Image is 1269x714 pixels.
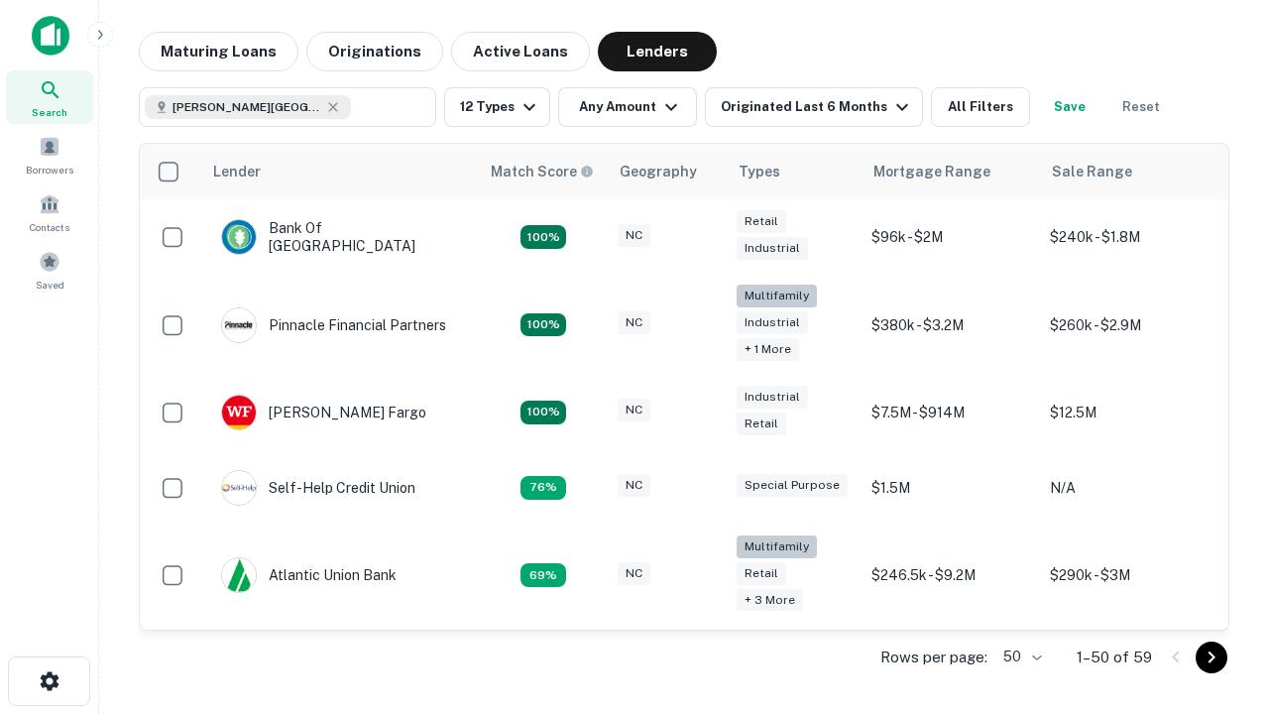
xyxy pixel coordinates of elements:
[221,307,446,343] div: Pinnacle Financial Partners
[222,471,256,505] img: picture
[1040,275,1218,375] td: $260k - $2.9M
[520,563,566,587] div: Matching Properties: 10, hasApolloMatch: undefined
[520,313,566,337] div: Matching Properties: 26, hasApolloMatch: undefined
[620,160,697,183] div: Geography
[618,399,650,421] div: NC
[737,589,803,612] div: + 3 more
[608,144,727,199] th: Geography
[862,144,1040,199] th: Mortgage Range
[222,396,256,429] img: picture
[862,526,1040,626] td: $246.5k - $9.2M
[1077,646,1152,669] p: 1–50 of 59
[26,162,73,178] span: Borrowers
[32,16,69,56] img: capitalize-icon.png
[1038,87,1101,127] button: Save your search to get updates of matches that match your search criteria.
[598,32,717,71] button: Lenders
[618,311,650,334] div: NC
[727,144,862,199] th: Types
[931,87,1030,127] button: All Filters
[880,646,987,669] p: Rows per page:
[306,32,443,71] button: Originations
[1170,555,1269,651] iframe: Chat Widget
[1040,526,1218,626] td: $290k - $3M
[222,220,256,254] img: picture
[491,161,594,182] div: Capitalize uses an advanced AI algorithm to match your search with the best lender. The match sco...
[1196,642,1227,673] button: Go to next page
[221,557,397,593] div: Atlantic Union Bank
[444,87,550,127] button: 12 Types
[737,338,799,361] div: + 1 more
[520,225,566,249] div: Matching Properties: 15, hasApolloMatch: undefined
[36,277,64,293] span: Saved
[30,219,69,235] span: Contacts
[873,160,990,183] div: Mortgage Range
[451,32,590,71] button: Active Loans
[201,144,479,199] th: Lender
[862,275,1040,375] td: $380k - $3.2M
[222,308,256,342] img: picture
[1040,375,1218,450] td: $12.5M
[1109,87,1173,127] button: Reset
[737,285,817,307] div: Multifamily
[721,95,914,119] div: Originated Last 6 Months
[491,161,590,182] h6: Match Score
[618,562,650,585] div: NC
[737,237,808,260] div: Industrial
[221,470,415,506] div: Self-help Credit Union
[862,375,1040,450] td: $7.5M - $914M
[862,450,1040,526] td: $1.5M
[737,413,786,435] div: Retail
[222,558,256,592] img: picture
[739,160,780,183] div: Types
[737,535,817,558] div: Multifamily
[6,185,93,239] a: Contacts
[705,87,923,127] button: Originated Last 6 Months
[479,144,608,199] th: Capitalize uses an advanced AI algorithm to match your search with the best lender. The match sco...
[1052,160,1132,183] div: Sale Range
[737,562,786,585] div: Retail
[6,128,93,181] a: Borrowers
[1040,450,1218,526] td: N/A
[737,311,808,334] div: Industrial
[618,474,650,497] div: NC
[737,210,786,233] div: Retail
[6,243,93,297] a: Saved
[221,395,426,430] div: [PERSON_NAME] Fargo
[1040,144,1218,199] th: Sale Range
[173,98,321,116] span: [PERSON_NAME][GEOGRAPHIC_DATA], [GEOGRAPHIC_DATA]
[520,401,566,424] div: Matching Properties: 15, hasApolloMatch: undefined
[139,32,298,71] button: Maturing Loans
[862,199,1040,275] td: $96k - $2M
[221,219,459,255] div: Bank Of [GEOGRAPHIC_DATA]
[213,160,261,183] div: Lender
[618,224,650,247] div: NC
[995,643,1045,671] div: 50
[737,474,848,497] div: Special Purpose
[6,70,93,124] a: Search
[558,87,697,127] button: Any Amount
[1040,199,1218,275] td: $240k - $1.8M
[32,104,67,120] span: Search
[737,386,808,409] div: Industrial
[520,476,566,500] div: Matching Properties: 11, hasApolloMatch: undefined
